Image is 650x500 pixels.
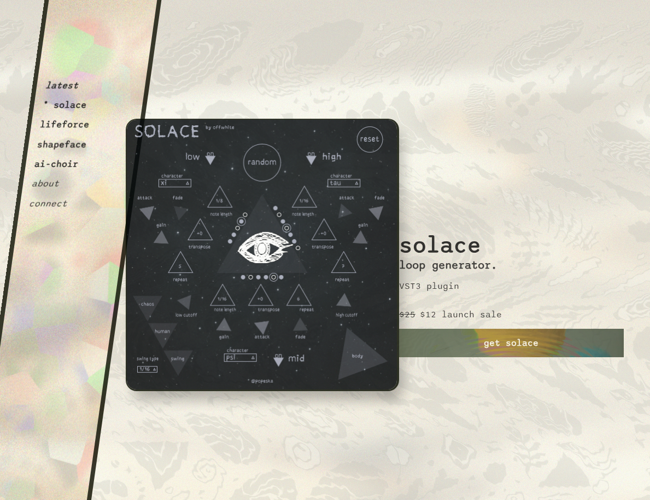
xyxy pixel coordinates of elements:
[39,119,90,130] button: lifeforce
[31,178,60,189] button: about
[42,100,87,111] button: * solace
[399,309,415,320] p: $25
[37,139,87,150] button: shapeface
[28,198,68,209] button: connect
[45,80,79,91] button: latest
[399,281,459,292] p: VST3 plugin
[399,143,481,259] h2: solace
[126,119,399,392] img: solace.0d278a0e.png
[399,259,497,272] h3: loop generator.
[34,159,79,170] button: ai-choir
[399,329,624,357] a: get solace
[420,309,502,320] p: $12 launch sale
